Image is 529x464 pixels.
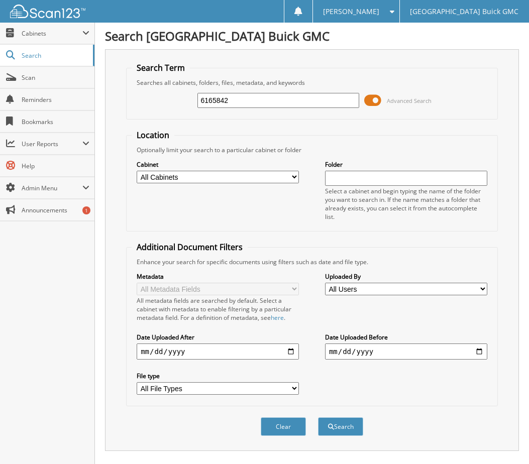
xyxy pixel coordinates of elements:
[132,146,492,154] div: Optionally limit your search to a particular cabinet or folder
[22,184,82,192] span: Admin Menu
[137,372,299,380] label: File type
[22,73,89,82] span: Scan
[22,95,89,104] span: Reminders
[325,272,487,281] label: Uploaded By
[137,333,299,341] label: Date Uploaded After
[137,296,299,322] div: All metadata fields are searched by default. Select a cabinet with metadata to enable filtering b...
[132,62,190,73] legend: Search Term
[22,51,88,60] span: Search
[132,242,248,253] legend: Additional Document Filters
[10,5,85,18] img: scan123-logo-white.svg
[318,417,363,436] button: Search
[325,187,487,221] div: Select a cabinet and begin typing the name of the folder you want to search in. If the name match...
[271,313,284,322] a: here
[323,9,379,15] span: [PERSON_NAME]
[22,206,89,214] span: Announcements
[325,343,487,360] input: end
[82,206,90,214] div: 1
[387,97,432,104] span: Advanced Search
[410,9,518,15] span: [GEOGRAPHIC_DATA] Buick GMC
[22,162,89,170] span: Help
[325,333,487,341] label: Date Uploaded Before
[137,272,299,281] label: Metadata
[325,160,487,169] label: Folder
[137,343,299,360] input: start
[132,78,492,87] div: Searches all cabinets, folders, files, metadata, and keywords
[132,130,174,141] legend: Location
[105,28,519,44] h1: Search [GEOGRAPHIC_DATA] Buick GMC
[137,160,299,169] label: Cabinet
[22,29,82,38] span: Cabinets
[22,118,89,126] span: Bookmarks
[132,258,492,266] div: Enhance your search for specific documents using filters such as date and file type.
[22,140,82,148] span: User Reports
[261,417,306,436] button: Clear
